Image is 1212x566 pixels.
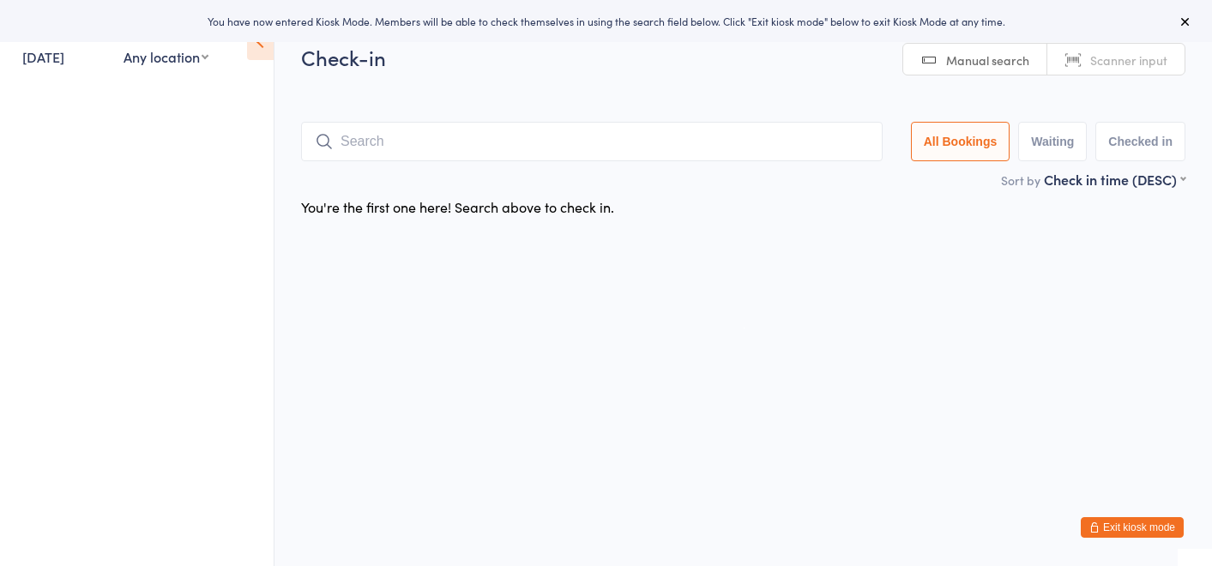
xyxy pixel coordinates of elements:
a: [DATE] [22,47,64,66]
button: Checked in [1095,122,1185,161]
div: You have now entered Kiosk Mode. Members will be able to check themselves in using the search fie... [27,14,1185,28]
button: All Bookings [911,122,1010,161]
button: Waiting [1018,122,1087,161]
div: You're the first one here! Search above to check in. [301,197,614,216]
span: Scanner input [1090,51,1167,69]
div: Any location [124,47,208,66]
input: Search [301,122,883,161]
button: Exit kiosk mode [1081,517,1184,538]
label: Sort by [1001,172,1040,189]
h2: Check-in [301,43,1185,71]
span: Manual search [946,51,1029,69]
div: Check in time (DESC) [1044,170,1185,189]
